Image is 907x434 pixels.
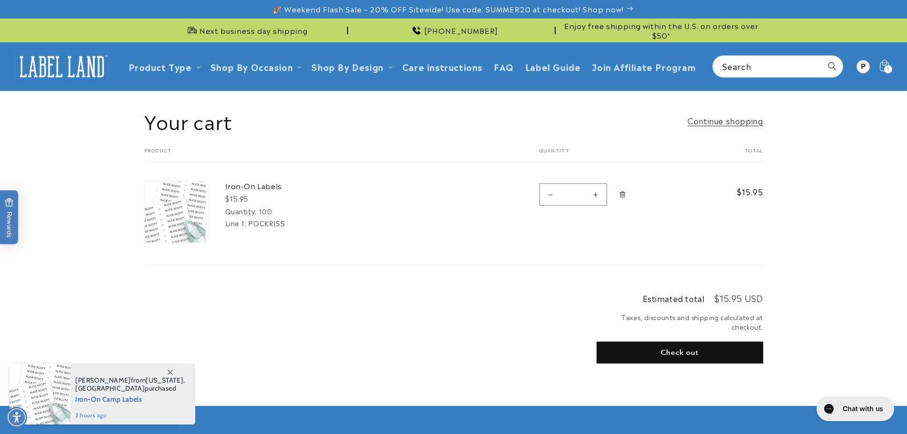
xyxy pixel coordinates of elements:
a: Product Type [129,60,192,73]
th: Product [144,147,516,162]
span: Enjoy free shipping within the U.S. on orders over $50* [559,21,763,40]
span: Rewards [5,198,14,237]
h2: Estimated total [643,294,705,302]
th: Total [693,147,763,162]
div: $15.95 [225,193,368,203]
span: 2 hours ago [75,411,185,420]
a: Iron-On Labels [225,181,368,191]
iframe: Gorgias live chat messenger [812,393,897,424]
dt: Quantity: [225,206,257,216]
div: Accessibility Menu [6,407,27,428]
span: Shop By Occasion [210,61,293,72]
p: $15.95 USD [714,293,763,302]
span: 🎉 Weekend Flash Sale – 20% OFF Sitewide! Use code: SUMMER20 at checkout! Shop now! [273,4,624,14]
span: Care instructions [402,61,482,72]
img: Label Land [14,52,110,81]
span: Join Affiliate Program [592,61,696,72]
a: FAQ [488,55,519,78]
input: Quantity for Iron-On Labels [561,183,585,206]
span: $15.95 [712,186,763,197]
a: Continue shopping [688,114,763,128]
span: from , purchased [75,376,185,393]
span: 1 [887,65,889,73]
dd: POCKRISS [248,218,285,228]
summary: Shop By Design [306,55,396,78]
div: Announcement [144,19,348,42]
th: Quantity [516,147,694,162]
span: Iron-On Camp Labels [75,393,185,404]
dt: Line 1: [225,218,247,228]
a: Label Land [11,48,113,85]
img: Iron-On Labels - Label Land [145,182,206,242]
a: Join Affiliate Program [586,55,701,78]
a: Shop By Design [311,60,383,73]
span: Next business day shipping [199,26,308,35]
button: Search [822,56,843,77]
div: Announcement [352,19,556,42]
span: [GEOGRAPHIC_DATA] [75,384,145,393]
h1: Your cart [144,108,232,133]
summary: Product Type [123,55,205,78]
a: Label Guide [519,55,587,78]
div: Announcement [559,19,763,42]
small: Taxes, discounts and shipping calculated at checkout. [597,313,763,331]
a: Care instructions [397,55,488,78]
span: Label Guide [525,61,581,72]
a: cart [144,162,206,246]
span: [PHONE_NUMBER] [424,26,498,35]
span: [US_STATE] [146,376,183,384]
a: Remove Iron-On Labels - 100 [614,181,631,208]
span: FAQ [494,61,514,72]
button: Check out [597,342,763,363]
dd: 100 [259,206,272,216]
summary: Shop By Occasion [205,55,306,78]
span: [PERSON_NAME] [75,376,131,384]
